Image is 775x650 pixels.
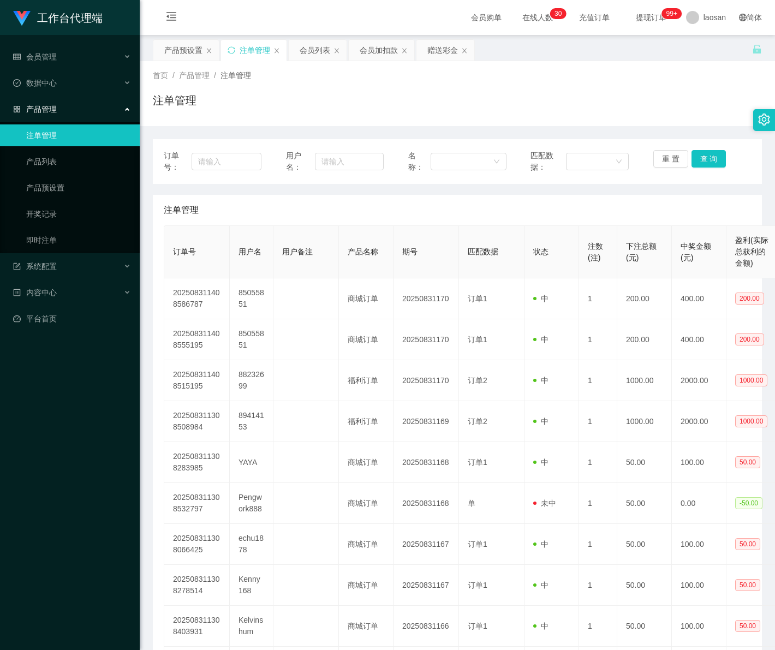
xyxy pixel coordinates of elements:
[220,71,251,80] span: 注单管理
[13,52,57,61] span: 会员管理
[230,278,273,319] td: 85055851
[617,483,672,524] td: 50.00
[394,442,459,483] td: 20250831168
[617,524,672,565] td: 50.00
[333,47,340,54] i: 图标: close
[672,319,726,360] td: 400.00
[555,8,558,19] p: 3
[164,40,202,61] div: 产品预设置
[468,458,487,467] span: 订单1
[394,483,459,524] td: 20250831168
[26,124,131,146] a: 注单管理
[13,263,21,270] i: 图标: form
[408,150,431,173] span: 名称：
[617,606,672,647] td: 50.00
[758,114,770,126] i: 图标: setting
[735,538,760,550] span: 50.00
[230,401,273,442] td: 89414153
[173,247,196,256] span: 订单号
[626,242,657,262] span: 下注总额(元)
[164,204,199,217] span: 注单管理
[579,401,617,442] td: 1
[533,581,549,589] span: 中
[228,46,235,54] i: 图标: sync
[653,150,688,168] button: 重 置
[588,242,603,262] span: 注数(注)
[13,308,131,330] a: 图标: dashboard平台首页
[517,14,558,21] span: 在线人数
[672,524,726,565] td: 100.00
[13,262,57,271] span: 系统配置
[533,376,549,385] span: 中
[617,319,672,360] td: 200.00
[672,606,726,647] td: 100.00
[394,278,459,319] td: 20250831170
[427,40,458,61] div: 赠送彩金
[13,79,21,87] i: 图标: check-circle-o
[13,289,21,296] i: 图标: profile
[394,360,459,401] td: 20250831170
[617,565,672,606] td: 50.00
[164,524,230,565] td: 202508311308066425
[179,71,210,80] span: 产品管理
[752,44,762,54] i: 图标: unlock
[26,177,131,199] a: 产品预设置
[339,401,394,442] td: 福利订单
[286,150,315,173] span: 用户名：
[617,278,672,319] td: 200.00
[735,415,767,427] span: 1000.00
[468,376,487,385] span: 订单2
[735,333,764,345] span: 200.00
[348,247,378,256] span: 产品名称
[164,150,192,173] span: 订单号：
[735,293,764,305] span: 200.00
[339,565,394,606] td: 商城订单
[493,158,500,166] i: 图标: down
[533,247,549,256] span: 状态
[672,278,726,319] td: 400.00
[164,606,230,647] td: 202508311308403931
[394,319,459,360] td: 20250831170
[533,458,549,467] span: 中
[153,92,196,109] h1: 注单管理
[13,13,103,22] a: 工作台代理端
[468,581,487,589] span: 订单1
[468,622,487,630] span: 订单1
[533,499,556,508] span: 未中
[672,565,726,606] td: 100.00
[533,622,549,630] span: 中
[164,319,230,360] td: 202508311408555195
[461,47,468,54] i: 图标: close
[164,483,230,524] td: 202508311308532797
[579,524,617,565] td: 1
[402,247,418,256] span: 期号
[192,153,261,170] input: 请输入
[672,360,726,401] td: 2000.00
[360,40,398,61] div: 会员加扣款
[550,8,566,19] sup: 30
[339,278,394,319] td: 商城订单
[579,278,617,319] td: 1
[339,524,394,565] td: 商城订单
[153,71,168,80] span: 首页
[394,524,459,565] td: 20250831167
[617,360,672,401] td: 1000.00
[206,47,212,54] i: 图标: close
[164,565,230,606] td: 202508311308278514
[468,499,475,508] span: 单
[37,1,103,35] h1: 工作台代理端
[672,483,726,524] td: 0.00
[230,442,273,483] td: YAYA
[468,247,498,256] span: 匹配数据
[394,606,459,647] td: 20250831166
[339,442,394,483] td: 商城订单
[26,229,131,251] a: 即时注单
[230,565,273,606] td: Kenny168
[672,442,726,483] td: 100.00
[230,319,273,360] td: 85055851
[164,442,230,483] td: 202508311308283985
[735,236,768,267] span: 盈利(实际总获利的金额)
[579,483,617,524] td: 1
[579,606,617,647] td: 1
[662,8,682,19] sup: 1035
